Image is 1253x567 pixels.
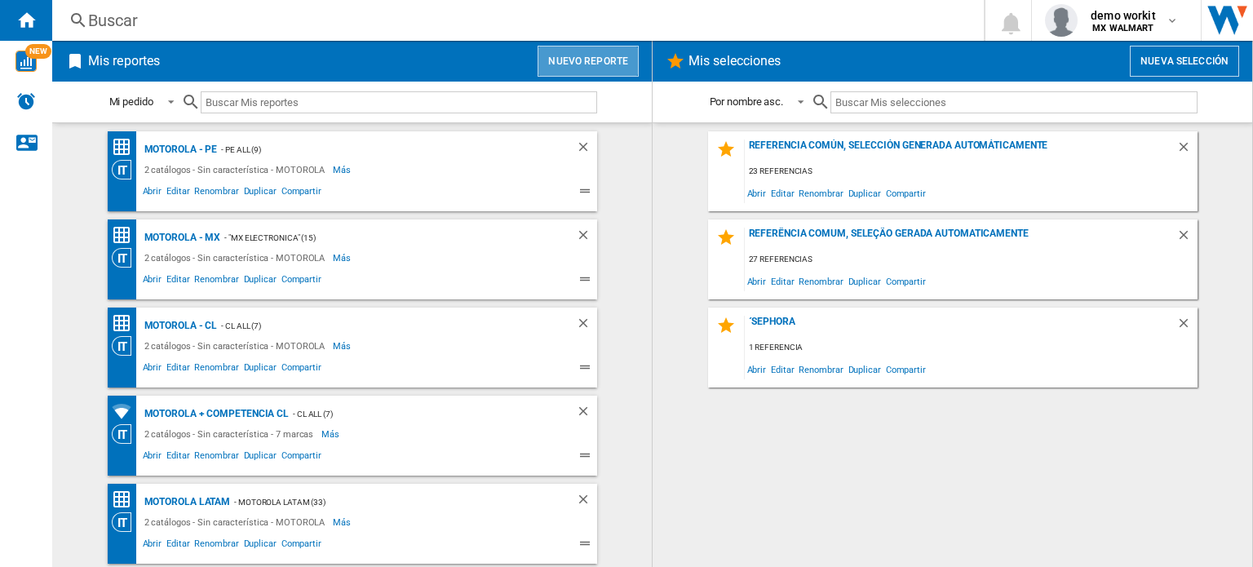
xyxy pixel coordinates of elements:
div: 1 referencia [745,338,1198,358]
span: demo workit [1091,7,1156,24]
span: Renombrar [796,182,845,204]
img: profile.jpg [1045,4,1078,37]
span: Abrir [140,360,165,379]
span: NEW [25,44,51,59]
div: Buscar [88,9,941,32]
span: Duplicar [241,448,279,467]
span: Renombrar [192,184,241,203]
div: Visión Categoría [112,424,140,444]
div: 2 catálogos - Sin característica - 7 marcas [140,424,322,444]
span: Abrir [140,536,165,556]
div: Matriz de precios [112,313,140,334]
span: Más [333,512,353,532]
span: Más [333,160,353,179]
div: - "MX ELECTRONICA" (15) [220,228,542,248]
span: Renombrar [192,272,241,291]
span: Más [333,336,353,356]
div: Borrar [576,140,597,160]
span: Duplicar [241,184,279,203]
span: Abrir [745,358,769,380]
div: Motorola + competencia CL [140,404,290,424]
span: Renombrar [192,448,241,467]
input: Buscar Mis selecciones [830,91,1197,113]
span: Compartir [883,182,928,204]
img: wise-card.svg [15,51,37,72]
div: Borrar [576,404,597,424]
div: 2 catálogos - Sin característica - MOTOROLA [140,248,334,268]
span: Compartir [279,184,324,203]
span: Compartir [279,360,324,379]
b: MX WALMART [1092,23,1153,33]
span: Editar [164,448,192,467]
div: Matriz de precios [112,489,140,510]
span: Renombrar [796,358,845,380]
span: Duplicar [846,182,883,204]
span: Editar [164,272,192,291]
div: Borrar [576,492,597,512]
div: Matriz de precios [112,137,140,157]
div: Matriz de precios [112,225,140,246]
div: MOTOROLA - PE [140,140,218,160]
input: Buscar Mis reportes [201,91,597,113]
span: Abrir [745,182,769,204]
div: MOTOROLA Latam [140,492,231,512]
span: Renombrar [192,536,241,556]
div: Mi pedido [109,95,153,108]
div: Cobertura de marcas [112,401,140,422]
span: Abrir [745,270,769,292]
span: Duplicar [241,536,279,556]
div: 23 referencias [745,162,1198,182]
span: Duplicar [846,270,883,292]
div: Borrar [576,228,597,248]
span: Duplicar [241,360,279,379]
div: Referencia común, selección generada automáticamente [745,140,1176,162]
div: Visión Categoría [112,336,140,356]
span: Renombrar [796,270,845,292]
span: Editar [164,184,192,203]
div: Visión Categoría [112,248,140,268]
div: - PE ALL (9) [217,140,542,160]
div: 2 catálogos - Sin característica - MOTOROLA [140,336,334,356]
span: Abrir [140,184,165,203]
span: Editar [768,270,796,292]
div: MOTOROLA - MX [140,228,221,248]
span: Más [333,248,353,268]
div: - Motorola Latam (33) [230,492,542,512]
span: Abrir [140,272,165,291]
span: Renombrar [192,360,241,379]
span: Más [321,424,342,444]
span: Editar [768,358,796,380]
h2: Mis selecciones [685,46,785,77]
span: Compartir [883,270,928,292]
span: Duplicar [846,358,883,380]
div: - CL ALL (7) [289,404,542,424]
button: Nueva selección [1130,46,1239,77]
div: Visión Categoría [112,512,140,532]
span: Editar [768,182,796,204]
div: Borrar [1176,228,1198,250]
span: Compartir [279,448,324,467]
span: Editar [164,536,192,556]
div: Por nombre asc. [710,95,784,108]
div: ´sephora [745,316,1176,338]
span: Duplicar [241,272,279,291]
div: 27 referencias [745,250,1198,270]
span: Editar [164,360,192,379]
div: Borrar [576,316,597,336]
span: Compartir [279,272,324,291]
span: Abrir [140,448,165,467]
button: Nuevo reporte [538,46,639,77]
span: Compartir [279,536,324,556]
div: Borrar [1176,140,1198,162]
div: - CL ALL (7) [217,316,542,336]
div: Borrar [1176,316,1198,338]
span: Compartir [883,358,928,380]
div: 2 catálogos - Sin característica - MOTOROLA [140,512,334,532]
div: MOTOROLA - CL [140,316,218,336]
h2: Mis reportes [85,46,163,77]
div: 2 catálogos - Sin característica - MOTOROLA [140,160,334,179]
img: alerts-logo.svg [16,91,36,111]
div: Visión Categoría [112,160,140,179]
div: Referência comum, seleção gerada automaticamente [745,228,1176,250]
